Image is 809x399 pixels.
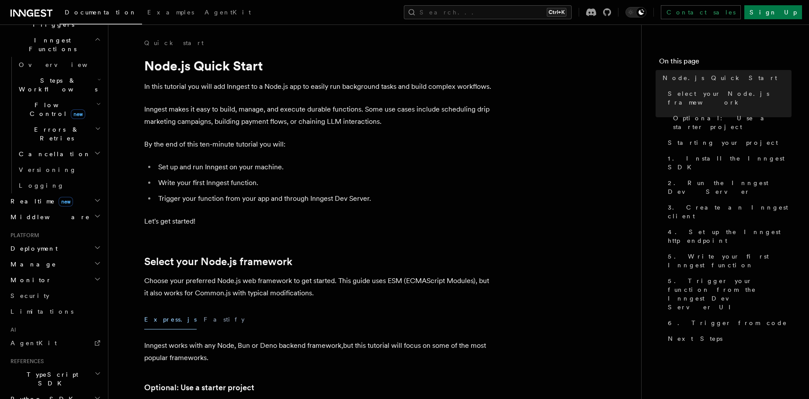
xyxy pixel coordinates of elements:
[7,32,103,57] button: Inngest Functions
[7,197,73,206] span: Realtime
[144,138,494,150] p: By the end of this ten-minute tutorial you will:
[668,252,792,269] span: 5. Write your first Inngest function
[7,209,103,225] button: Middleware
[668,138,778,147] span: Starting your project
[7,241,103,256] button: Deployment
[664,175,792,199] a: 2. Run the Inngest Dev Server
[15,122,103,146] button: Errors & Retries
[664,199,792,224] a: 3. Create an Inngest client
[7,326,16,333] span: AI
[404,5,572,19] button: Search...Ctrl+K
[144,339,494,364] p: Inngest works with any Node, Bun or Deno backend framework,but this tutorial will focus on some o...
[7,57,103,193] div: Inngest Functions
[144,215,494,227] p: Let's get started!
[15,125,95,143] span: Errors & Retries
[144,103,494,128] p: Inngest makes it easy to build, manage, and execute durable functions. Some use cases include sch...
[142,3,199,24] a: Examples
[144,58,494,73] h1: Node.js Quick Start
[7,367,103,391] button: TypeScript SDK
[664,331,792,346] a: Next Steps
[19,182,64,189] span: Logging
[664,150,792,175] a: 1. Install the Inngest SDK
[668,89,792,107] span: Select your Node.js framework
[204,310,245,329] button: Fastify
[19,166,76,173] span: Versioning
[7,370,94,388] span: TypeScript SDK
[10,308,73,315] span: Limitations
[547,8,566,17] kbd: Ctrl+K
[7,244,58,253] span: Deployment
[664,224,792,248] a: 4. Set up the Inngest http endpoint
[673,114,792,131] span: Optional: Use a starter project
[15,150,91,158] span: Cancellation
[144,381,254,394] a: Optional: Use a starter project
[668,334,722,343] span: Next Steps
[7,335,103,351] a: AgentKit
[144,38,204,47] a: Quick start
[15,101,96,118] span: Flow Control
[659,70,792,86] a: Node.js Quick Start
[7,276,52,284] span: Monitor
[7,288,103,304] a: Security
[15,97,103,122] button: Flow Controlnew
[663,73,777,82] span: Node.js Quick Start
[7,256,103,272] button: Manage
[7,358,44,365] span: References
[625,7,646,17] button: Toggle dark mode
[7,260,56,269] span: Manage
[15,76,97,94] span: Steps & Workflows
[664,135,792,150] a: Starting your project
[668,178,792,196] span: 2. Run the Inngest Dev Server
[664,273,792,315] a: 5. Trigger your function from the Inngest Dev Server UI
[156,177,494,189] li: Write your first Inngest function.
[10,292,49,299] span: Security
[7,272,103,288] button: Monitor
[71,109,85,119] span: new
[144,275,494,299] p: Choose your preferred Node.js web framework to get started. This guide uses ESM (ECMAScript Modul...
[59,197,73,206] span: new
[664,86,792,110] a: Select your Node.js framework
[156,161,494,173] li: Set up and run Inngest on your machine.
[7,304,103,319] a: Limitations
[744,5,802,19] a: Sign Up
[144,80,494,93] p: In this tutorial you will add Inngest to a Node.js app to easily run background tasks and build c...
[661,5,741,19] a: Contact sales
[144,310,197,329] button: Express.js
[15,57,103,73] a: Overview
[7,36,94,53] span: Inngest Functions
[59,3,142,24] a: Documentation
[15,73,103,97] button: Steps & Workflows
[668,154,792,171] span: 1. Install the Inngest SDK
[668,203,792,220] span: 3. Create an Inngest client
[668,318,787,327] span: 6. Trigger from code
[65,9,137,16] span: Documentation
[199,3,256,24] a: AgentKit
[670,110,792,135] a: Optional: Use a starter project
[668,276,792,311] span: 5. Trigger your function from the Inngest Dev Server UI
[7,213,90,221] span: Middleware
[15,146,103,162] button: Cancellation
[668,227,792,245] span: 4. Set up the Inngest http endpoint
[7,193,103,209] button: Realtimenew
[205,9,251,16] span: AgentKit
[7,232,39,239] span: Platform
[19,61,109,68] span: Overview
[15,162,103,178] a: Versioning
[659,56,792,70] h4: On this page
[144,255,292,268] a: Select your Node.js framework
[10,339,57,346] span: AgentKit
[147,9,194,16] span: Examples
[664,248,792,273] a: 5. Write your first Inngest function
[156,192,494,205] li: Trigger your function from your app and through Inngest Dev Server.
[15,178,103,193] a: Logging
[664,315,792,331] a: 6. Trigger from code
